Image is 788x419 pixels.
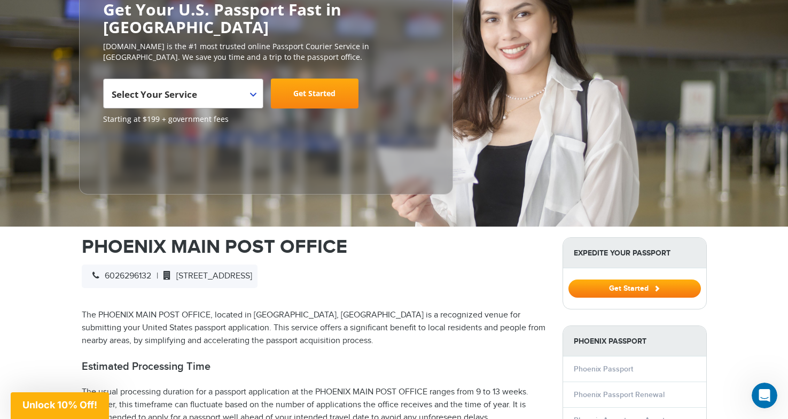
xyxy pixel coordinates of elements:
strong: Phoenix Passport [563,326,706,356]
span: Unlock 10% Off! [22,399,97,410]
strong: Expedite Your Passport [563,238,706,268]
iframe: Intercom live chat [752,383,777,408]
p: The PHOENIX MAIN POST OFFICE, located in [GEOGRAPHIC_DATA], [GEOGRAPHIC_DATA] is a recognized ven... [82,309,547,347]
div: Unlock 10% Off! [11,392,109,419]
a: Phoenix Passport [574,364,633,374]
button: Get Started [568,280,701,298]
iframe: Customer reviews powered by Trustpilot [103,130,183,183]
p: [DOMAIN_NAME] is the #1 most trusted online Passport Courier Service in [GEOGRAPHIC_DATA]. We sav... [103,41,429,63]
h1: PHOENIX MAIN POST OFFICE [82,237,547,257]
span: Select Your Service [103,79,263,108]
a: Get Started [568,284,701,292]
h2: Get Your U.S. Passport Fast in [GEOGRAPHIC_DATA] [103,1,429,36]
a: Phoenix Passport Renewal [574,390,665,399]
span: Starting at $199 + government fees [103,114,429,125]
span: Select Your Service [112,88,197,100]
div: | [82,265,258,288]
span: Select Your Service [112,83,252,113]
a: Get Started [271,79,358,108]
h2: Estimated Processing Time [82,360,547,373]
span: 6026296132 [87,271,151,281]
span: [STREET_ADDRESS] [158,271,252,281]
